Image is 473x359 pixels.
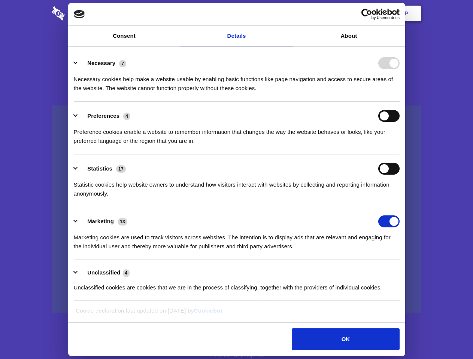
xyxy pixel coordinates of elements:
a: Contact [304,2,338,25]
button: Statistics (17) [74,163,131,175]
span: 17 [116,165,126,173]
img: logo-wordmark-white-trans-d4663122ce5f474addd5e946df7df03e33cb6a1c49d2221995e7729f52c070b2.svg [52,6,116,21]
a: Pricing [220,2,252,25]
a: Cookiebot [194,307,222,314]
label: Statistics [87,165,112,172]
button: Unclassified (4) [74,268,134,277]
div: Cookie declaration last updated on [DATE] by [70,306,403,321]
a: Details [181,26,293,46]
span: 7 [119,60,126,67]
label: Preferences [87,113,119,119]
a: About [293,26,405,46]
img: logo [74,10,85,18]
span: 4 [123,269,130,277]
a: Usercentrics Cookiebot - opens in a new window [334,9,400,20]
div: Marketing cookies are used to track visitors across websites. The intention is to display ads tha... [74,227,400,251]
button: OK [292,328,399,350]
a: Consent [68,26,181,46]
div: Preference cookies enable a website to remember information that changes the way the website beha... [74,122,400,145]
button: Marketing (13) [74,215,132,227]
span: 13 [118,218,127,225]
button: Necessary (7) [74,57,131,69]
iframe: Drift Widget Chat Controller [436,322,464,350]
span: 4 [123,113,130,120]
a: Login [340,2,372,25]
label: Marketing [87,218,114,224]
label: Necessary [87,60,115,66]
div: Unclassified cookies are cookies that we are in the process of classifying, together with the pro... [74,277,400,292]
h4: Auto-redaction of sensitive data, encrypted data sharing and self-destructing private chats. Shar... [52,68,421,93]
div: Necessary cookies help make a website usable by enabling basic functions like page navigation and... [74,69,400,93]
div: Statistic cookies help website owners to understand how visitors interact with websites by collec... [74,175,400,198]
a: Wistia video thumbnail [52,105,421,313]
button: Preferences (4) [74,110,135,122]
h1: Eliminate Slack Data Loss. [52,34,421,61]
